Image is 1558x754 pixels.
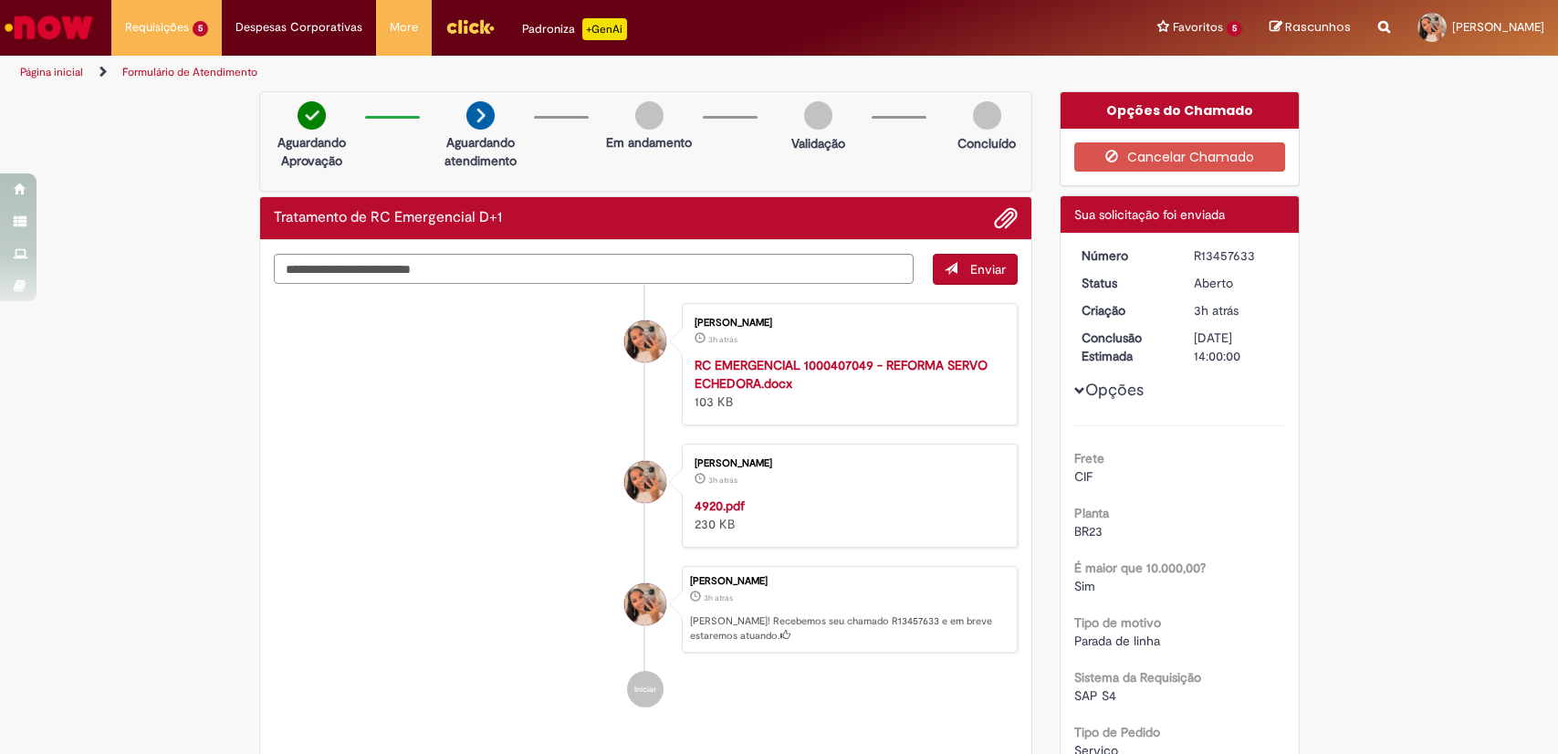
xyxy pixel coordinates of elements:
li: Luiza Layana Martins Da Silva [274,566,1019,654]
span: 5 [1227,21,1242,37]
span: [PERSON_NAME] [1452,19,1544,35]
p: [PERSON_NAME]! Recebemos seu chamado R13457633 e em breve estaremos atuando. [690,614,1008,643]
div: Luiza Layana Martins Da Silva [624,583,666,625]
span: 3h atrás [708,475,737,486]
textarea: Digite sua mensagem aqui... [274,254,915,285]
dt: Número [1068,246,1180,265]
dt: Conclusão Estimada [1068,329,1180,365]
button: Cancelar Chamado [1074,142,1285,172]
b: Tipo de motivo [1074,614,1161,631]
ul: Histórico de tíquete [274,285,1019,727]
p: Validação [791,134,845,152]
div: Padroniza [522,18,627,40]
span: More [390,18,418,37]
div: 28/08/2025 12:40:55 [1194,301,1279,319]
img: img-circle-grey.png [635,101,664,130]
div: [PERSON_NAME] [695,458,999,469]
a: RC EMERGENCIAL 1000407049 - REFORMA SERVO ECHEDORA.docx [695,357,988,392]
div: Aberto [1194,274,1279,292]
p: Aguardando atendimento [436,133,525,170]
img: img-circle-grey.png [804,101,832,130]
span: Despesas Corporativas [235,18,362,37]
span: SAP S4 [1074,687,1116,704]
span: BR23 [1074,523,1103,539]
div: 230 KB [695,497,999,533]
img: check-circle-green.png [298,101,326,130]
span: Sim [1074,578,1095,594]
span: Favoritos [1173,18,1223,37]
div: R13457633 [1194,246,1279,265]
dt: Criação [1068,301,1180,319]
dt: Status [1068,274,1180,292]
img: ServiceNow [2,9,96,46]
time: 28/08/2025 12:40:52 [708,334,737,345]
div: 103 KB [695,356,999,411]
div: Luiza Layana Martins Da Silva [624,461,666,503]
a: Formulário de Atendimento [122,65,257,79]
img: arrow-next.png [466,101,495,130]
a: 4920.pdf [695,497,745,514]
div: [PERSON_NAME] [695,318,999,329]
button: Adicionar anexos [994,206,1018,230]
a: Rascunhos [1270,19,1351,37]
a: Página inicial [20,65,83,79]
h2: Tratamento de RC Emergencial D+1 Histórico de tíquete [274,210,502,226]
span: Requisições [125,18,189,37]
b: É maior que 10.000,00? [1074,560,1206,576]
p: Aguardando Aprovação [267,133,356,170]
img: img-circle-grey.png [973,101,1001,130]
time: 28/08/2025 12:40:55 [704,592,733,603]
span: Enviar [970,261,1006,278]
p: Em andamento [606,133,692,152]
div: Opções do Chamado [1061,92,1299,129]
div: [DATE] 14:00:00 [1194,329,1279,365]
time: 28/08/2025 12:40:42 [708,475,737,486]
b: Sistema da Requisição [1074,669,1201,686]
span: Parada de linha [1074,633,1160,649]
span: Rascunhos [1285,18,1351,36]
ul: Trilhas de página [14,56,1025,89]
button: Enviar [933,254,1018,285]
b: Planta [1074,505,1109,521]
p: +GenAi [582,18,627,40]
b: Tipo de Pedido [1074,724,1160,740]
img: click_logo_yellow_360x200.png [445,13,495,40]
div: [PERSON_NAME] [690,576,1008,587]
span: CIF [1074,468,1093,485]
span: Sua solicitação foi enviada [1074,206,1225,223]
span: 3h atrás [704,592,733,603]
span: 5 [193,21,208,37]
span: 3h atrás [1194,302,1239,319]
span: 3h atrás [708,334,737,345]
b: Frete [1074,450,1104,466]
div: Luiza Layana Martins Da Silva [624,320,666,362]
p: Concluído [957,134,1016,152]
